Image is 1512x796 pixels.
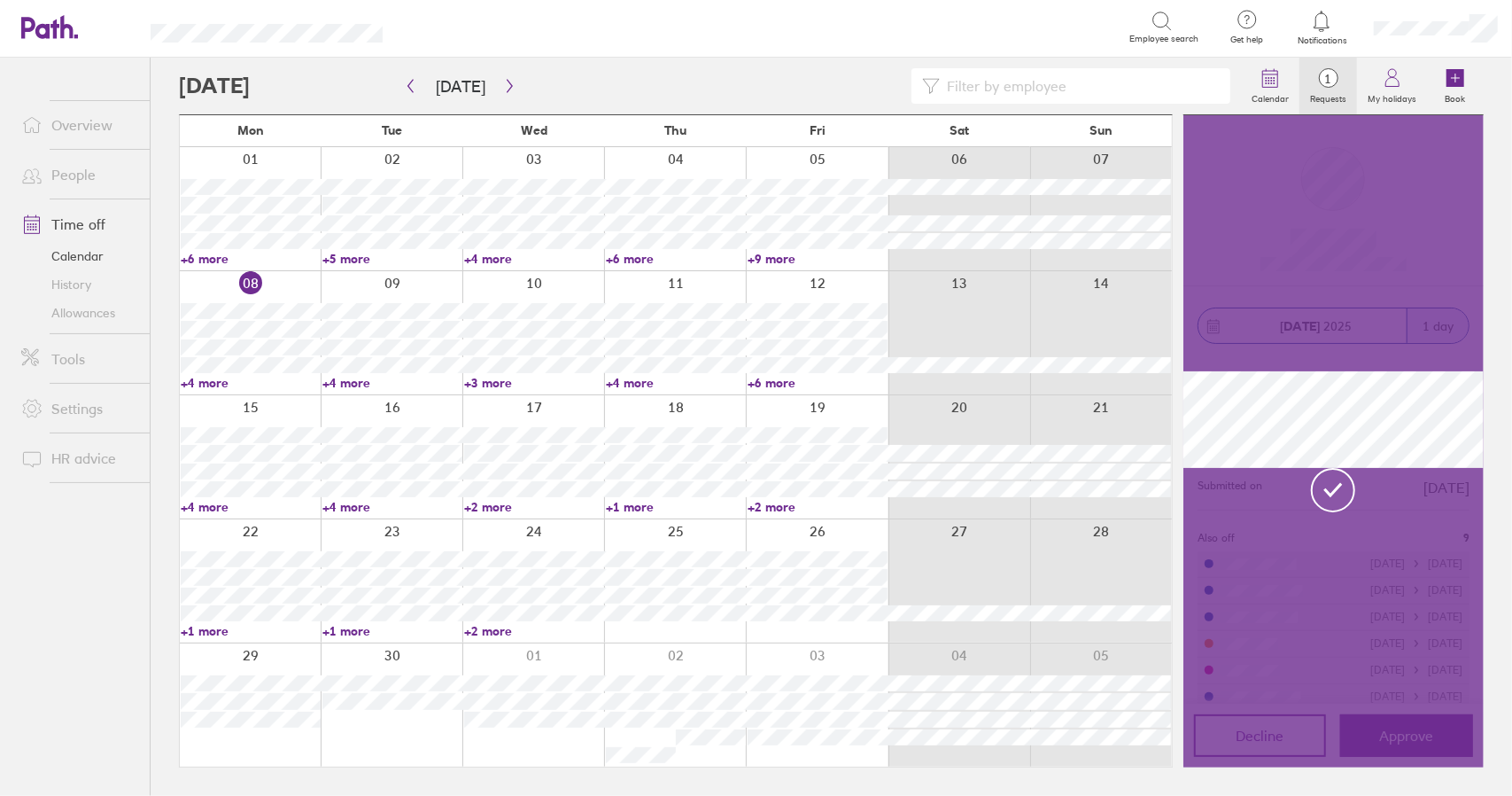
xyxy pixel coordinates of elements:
a: People [7,157,150,192]
button: [DATE] [422,72,500,101]
a: Allowances [7,299,150,327]
a: +1 more [181,623,321,639]
label: Book [1435,89,1477,105]
a: +4 more [606,375,746,391]
a: Tools [7,341,150,377]
div: Search [430,19,476,35]
a: +5 more [322,251,462,267]
label: My holidays [1357,89,1427,105]
a: History [7,270,150,299]
span: Sun [1089,123,1113,137]
a: +1 more [322,623,462,639]
span: Notifications [1293,35,1351,46]
a: Settings [7,391,150,426]
a: +4 more [464,251,604,267]
a: +6 more [181,251,321,267]
span: Get help [1218,35,1276,45]
a: Overview [7,107,150,143]
a: +2 more [748,499,888,515]
input: Filter by employee [940,69,1220,103]
span: Employee search [1129,34,1198,44]
span: Tue [382,123,402,137]
label: Calendar [1241,89,1299,105]
span: Thu [664,123,686,137]
a: HR advice [7,441,150,476]
a: +6 more [748,375,888,391]
a: +2 more [464,499,604,515]
a: +4 more [322,499,462,515]
label: Requests [1299,89,1357,105]
a: Calendar [7,242,150,270]
a: Book [1427,58,1484,114]
a: +2 more [464,623,604,639]
span: 1 [1299,72,1357,86]
a: My holidays [1357,58,1427,114]
span: Sat [950,123,969,137]
a: Time off [7,207,150,242]
span: Fri [810,123,826,137]
a: +9 more [748,251,888,267]
a: 1Requests [1299,58,1357,114]
a: +4 more [181,499,321,515]
a: +4 more [322,375,462,391]
span: Wed [521,123,547,137]
span: Mon [237,123,264,137]
a: Notifications [1293,9,1351,46]
a: +1 more [606,499,746,515]
a: Calendar [1241,58,1299,114]
a: +4 more [181,375,321,391]
a: +3 more [464,375,604,391]
a: +6 more [606,251,746,267]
